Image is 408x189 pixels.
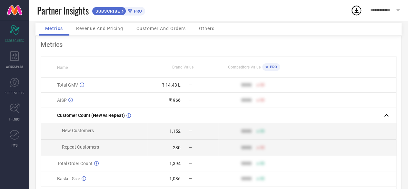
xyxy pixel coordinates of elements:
span: SUGGESTIONS [5,90,25,95]
div: 9999 [241,129,252,134]
div: 9999 [241,176,252,181]
span: Customer Count (New vs Repeat) [57,113,125,118]
div: 1,036 [169,176,181,181]
div: 9999 [241,82,252,88]
span: — [189,83,192,87]
span: — [189,161,192,166]
span: Basket Size [57,176,80,181]
span: SUBSCRIBE [92,9,122,14]
div: 230 [173,145,181,150]
div: Open download list [351,5,362,16]
span: SCORECARDS [5,38,24,43]
span: Revenue And Pricing [76,26,123,31]
span: 50 [260,129,264,133]
span: 50 [260,145,264,150]
span: Competitors Value [228,65,261,69]
div: 9999 [241,161,252,166]
span: 50 [260,176,264,181]
span: — [189,176,192,181]
span: 50 [260,83,264,87]
span: FWD [12,143,18,148]
span: — [189,129,192,133]
span: Repeat Customers [62,144,99,150]
span: — [189,98,192,102]
a: SUBSCRIBEPRO [92,5,145,16]
span: 50 [260,161,264,166]
div: 1,394 [169,161,181,166]
span: — [189,145,192,150]
span: TRENDS [9,117,20,121]
span: Metrics [45,26,63,31]
div: Metrics [41,41,396,48]
span: Customer And Orders [136,26,186,31]
span: AISP [57,98,67,103]
div: 9999 [241,145,252,150]
span: Total Order Count [57,161,93,166]
span: Others [199,26,214,31]
div: ₹ 966 [169,98,181,103]
div: 1,152 [169,129,181,134]
div: 9999 [241,98,252,103]
span: Partner Insights [37,4,89,17]
div: ₹ 14.43 L [162,82,181,88]
span: New Customers [62,128,94,133]
span: WORKSPACE [6,64,24,69]
span: PRO [268,65,277,69]
span: Brand Value [172,65,194,69]
span: PRO [132,9,142,14]
span: 50 [260,98,264,102]
span: Name [57,65,68,70]
span: Total GMV [57,82,78,88]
